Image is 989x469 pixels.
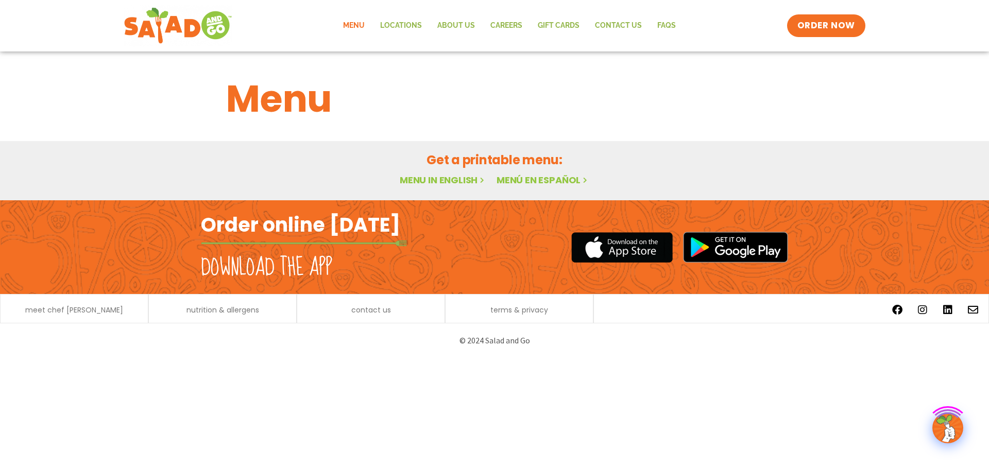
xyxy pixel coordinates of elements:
a: contact us [351,306,391,314]
a: Menú en español [497,173,589,186]
img: new-SAG-logo-768×292 [124,5,232,46]
a: meet chef [PERSON_NAME] [25,306,123,314]
h2: Download the app [201,253,332,282]
a: terms & privacy [490,306,548,314]
h2: Get a printable menu: [226,151,763,169]
a: Menu in English [400,173,486,186]
h2: Order online [DATE] [201,212,400,237]
a: Careers [483,14,530,38]
a: About Us [430,14,483,38]
h1: Menu [226,71,763,127]
p: © 2024 Salad and Go [206,334,783,348]
a: GIFT CARDS [530,14,587,38]
img: appstore [571,231,673,264]
a: FAQs [650,14,684,38]
nav: Menu [335,14,684,38]
a: ORDER NOW [787,14,865,37]
a: Contact Us [587,14,650,38]
img: google_play [683,232,788,263]
img: fork [201,240,407,246]
a: nutrition & allergens [186,306,259,314]
span: ORDER NOW [797,20,855,32]
a: Menu [335,14,372,38]
a: Locations [372,14,430,38]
